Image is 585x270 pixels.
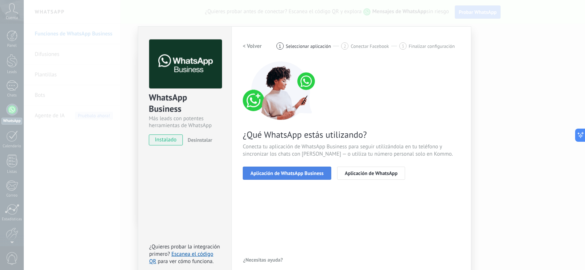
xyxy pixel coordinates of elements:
span: ¿Necesitas ayuda? [243,257,283,262]
img: logo_main.png [149,39,222,89]
span: ¿Qué WhatsApp estás utilizando? [243,129,460,140]
span: Conectar Facebook [351,43,389,49]
button: ¿Necesitas ayuda? [243,254,283,265]
button: Aplicación de WhatsApp Business [243,167,331,180]
span: Finalizar configuración [409,43,455,49]
a: Escanea el código QR [149,251,213,265]
div: Más leads con potentes herramientas de WhatsApp [149,115,221,129]
span: Desinstalar [188,137,212,143]
span: 3 [401,43,404,49]
span: 2 [344,43,346,49]
button: < Volver [243,39,262,53]
span: Aplicación de WhatsApp [345,171,397,176]
span: para ver cómo funciona. [158,258,214,265]
span: Aplicación de WhatsApp Business [250,171,324,176]
span: Seleccionar aplicación [286,43,331,49]
button: Desinstalar [185,134,212,145]
span: Conecta tu aplicación de WhatsApp Business para seguir utilizándola en tu teléfono y sincronizar ... [243,143,460,158]
span: 1 [279,43,281,49]
span: instalado [149,134,182,145]
h2: < Volver [243,43,262,50]
div: WhatsApp Business [149,92,221,115]
span: ¿Quieres probar la integración primero? [149,243,220,258]
img: connect number [243,61,320,120]
button: Aplicación de WhatsApp [337,167,405,180]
